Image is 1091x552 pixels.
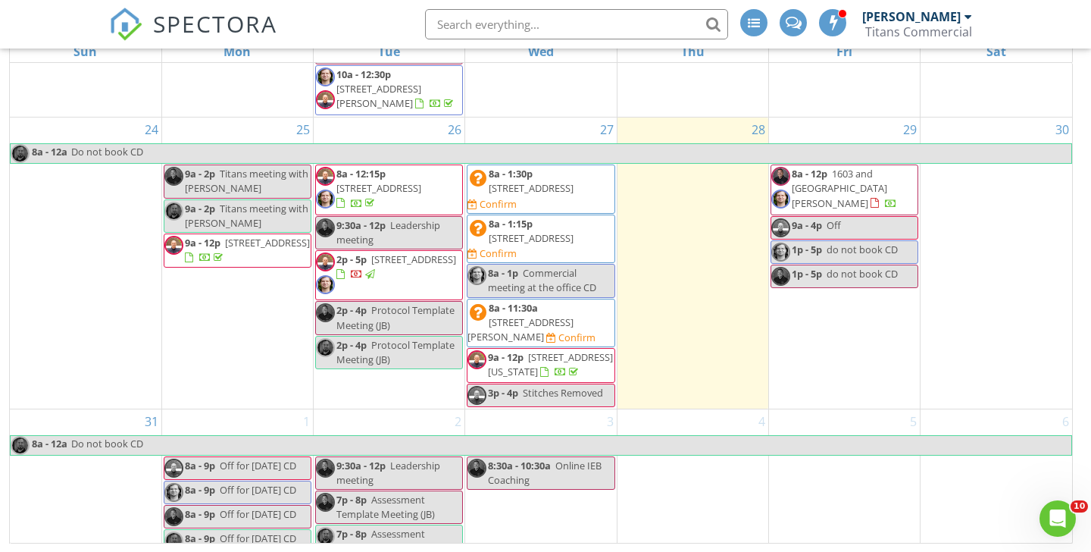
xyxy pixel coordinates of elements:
[546,331,596,345] a: Confirm
[1071,500,1088,513] span: 10
[71,437,143,450] span: Do not book CD
[336,218,386,232] span: 9:30a - 12p
[480,247,517,259] div: Confirm
[314,118,465,409] td: Go to August 26, 2025
[336,459,386,472] span: 9:30a - 12p
[467,266,486,285] img: cecil_pic.png
[31,436,68,455] span: 8a - 12a
[164,483,183,502] img: cecil_pic.png
[220,483,296,497] span: Off for [DATE] CD
[316,459,335,478] img: chad.jpg
[300,409,313,434] a: Go to September 1, 2025
[489,181,574,195] span: [STREET_ADDRESS]
[316,527,335,546] img: jbh_screenshot_20220303_110101.jpg
[771,267,790,286] img: chad.jpg
[11,144,30,163] img: jbh_screenshot_20220303_110101.jpg
[185,532,215,545] span: 8a - 9p
[862,9,961,24] div: [PERSON_NAME]
[336,459,440,487] span: Leadership meeting
[792,167,887,209] span: 1603 and [GEOGRAPHIC_DATA][PERSON_NAME]
[768,118,920,409] td: Go to August 29, 2025
[185,167,215,180] span: 9a - 2p
[315,65,463,115] a: 10a - 12:30p [STREET_ADDRESS][PERSON_NAME]
[488,386,518,400] span: 3p - 4p
[220,507,296,521] span: Off for [DATE] CD
[185,202,308,230] span: Titans meeting with [PERSON_NAME]
[489,167,533,180] span: 8a - 1:30p
[792,267,822,281] span: 1p - 5p
[827,218,841,232] span: Off
[164,532,183,550] img: jbh_screenshot_20220303_110101.jpg
[316,218,335,237] img: chad.jpg
[336,493,435,521] span: Assessment Template Meeting (JB)
[336,493,367,507] span: 7p - 8p
[316,252,335,271] img: b_bgroup_kk.jpg
[467,301,574,343] a: 8a - 11:30a [STREET_ADDRESS][PERSON_NAME]
[488,350,613,378] a: 9a - 12p [STREET_ADDRESS][US_STATE]
[293,118,313,142] a: Go to August 25, 2025
[185,459,215,472] span: 8a - 9p
[445,118,464,142] a: Go to August 26, 2025
[467,246,517,261] a: Confirm
[164,234,311,268] a: 9a - 12p [STREET_ADDRESS]
[425,9,728,39] input: Search everything...
[336,303,455,331] span: Protocol Template Meeting (JB)
[1039,500,1076,537] iframe: Intercom live chat
[164,167,183,186] img: chad.jpg
[1059,409,1072,434] a: Go to September 6, 2025
[488,350,613,378] span: [STREET_ADDRESS][US_STATE]
[316,190,335,209] img: cecil_pic.png
[336,218,440,246] span: Leadership meeting
[771,218,790,237] img: b_bgroup_kk.jpg
[792,218,822,232] span: 9a - 4p
[558,331,596,343] div: Confirm
[771,167,790,186] img: chad.jpg
[220,532,296,545] span: Off for [DATE] CD
[489,231,574,245] span: [STREET_ADDRESS]
[70,41,100,62] a: Sunday
[336,67,456,110] a: 10a - 12:30p [STREET_ADDRESS][PERSON_NAME]
[336,252,456,281] a: 2p - 5p [STREET_ADDRESS]
[316,67,335,86] img: cecil_pic.png
[316,338,335,357] img: jbh_screenshot_20220303_110101.jpg
[316,90,335,109] img: b_bgroup_kk.jpg
[921,118,1072,409] td: Go to August 30, 2025
[225,236,310,249] span: [STREET_ADDRESS]
[336,181,421,195] span: [STREET_ADDRESS]
[488,266,518,280] span: 8a - 1p
[771,165,918,215] a: 8a - 12p 1603 and [GEOGRAPHIC_DATA][PERSON_NAME]
[617,118,768,409] td: Go to August 28, 2025
[336,167,386,180] span: 8a - 12:15p
[336,338,367,352] span: 2p - 4p
[833,41,855,62] a: Friday
[185,483,215,497] span: 8a - 9p
[467,315,574,343] span: [STREET_ADDRESS][PERSON_NAME]
[71,145,143,158] span: Do not book CD
[10,118,161,409] td: Go to August 24, 2025
[604,409,617,434] a: Go to September 3, 2025
[749,118,768,142] a: Go to August 28, 2025
[480,198,517,210] div: Confirm
[467,215,614,264] a: 8a - 1:15p [STREET_ADDRESS] Confirm
[371,252,456,266] span: [STREET_ADDRESS]
[185,236,220,249] span: 9a - 12p
[771,190,790,209] img: cecil_pic.png
[336,303,367,317] span: 2p - 4p
[907,409,920,434] a: Go to September 5, 2025
[488,350,524,364] span: 9a - 12p
[164,202,183,221] img: jbh_screenshot_20220303_110101.jpg
[489,217,533,231] span: 8a - 1:15p
[220,459,296,472] span: Off for [DATE] CD
[467,165,614,214] a: 8a - 1:30p [STREET_ADDRESS] Confirm
[792,167,827,180] span: 8a - 12p
[315,165,463,215] a: 8a - 12:15p [STREET_ADDRESS]
[865,24,972,39] div: Titans Commercial
[467,350,486,369] img: b_bgroup_kk.jpg
[185,236,310,264] a: 9a - 12p [STREET_ADDRESS]
[467,299,614,348] a: 8a - 11:30a [STREET_ADDRESS][PERSON_NAME] Confirm
[316,493,335,512] img: chad.jpg
[316,167,335,186] img: b_bgroup_kk.jpg
[185,167,308,195] span: Titans meeting with [PERSON_NAME]
[164,507,183,526] img: chad.jpg
[31,144,68,163] span: 8a - 12a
